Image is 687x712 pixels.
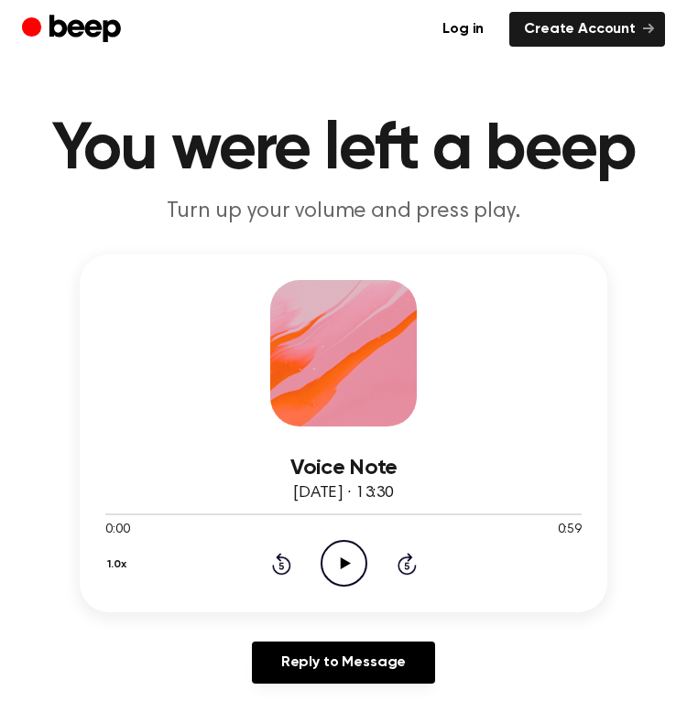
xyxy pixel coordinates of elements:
[105,549,134,580] button: 1.0x
[105,521,129,540] span: 0:00
[509,12,665,47] a: Create Account
[22,12,125,48] a: Beep
[22,198,665,225] p: Turn up your volume and press play.
[252,642,435,684] a: Reply to Message
[558,521,582,540] span: 0:59
[428,12,498,47] a: Log in
[105,456,582,480] h3: Voice Note
[22,117,665,183] h1: You were left a beep
[293,485,394,502] span: [DATE] · 13:30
